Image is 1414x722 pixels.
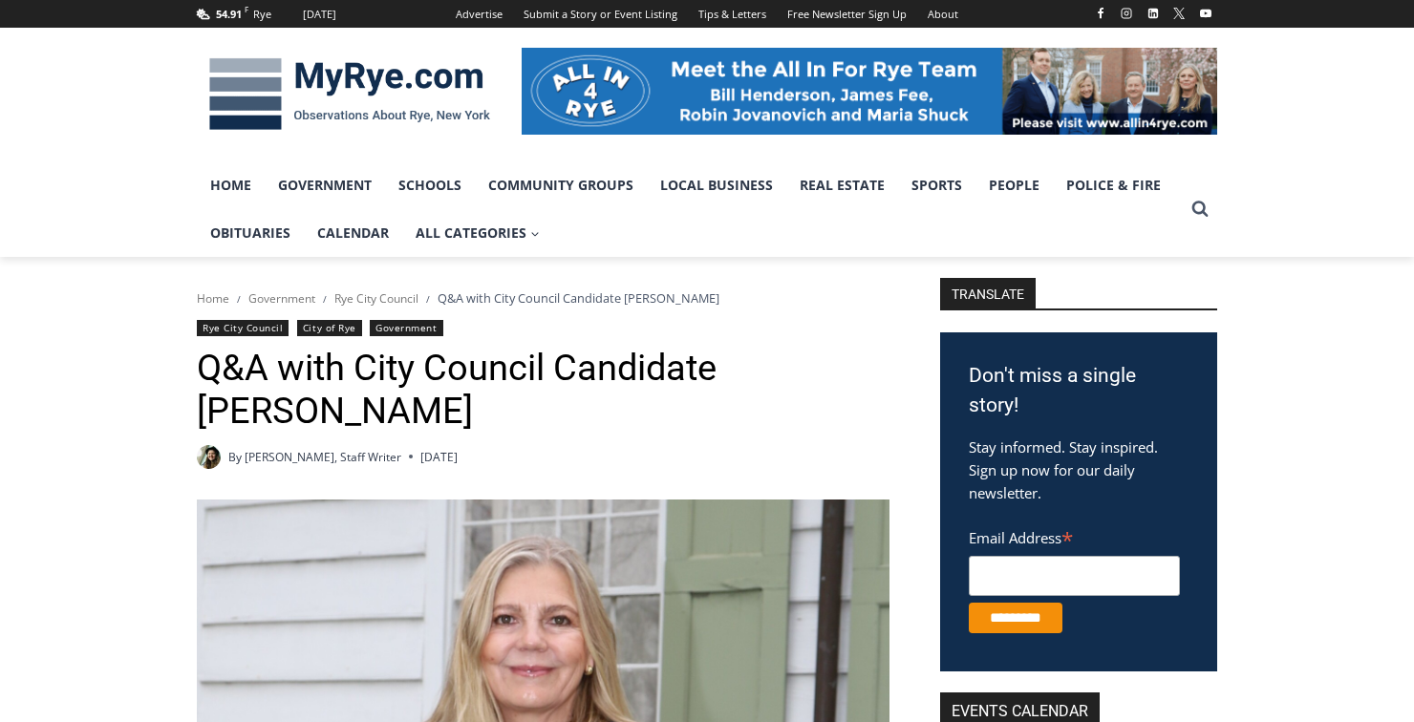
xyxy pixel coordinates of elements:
a: Government [248,290,315,307]
a: [PERSON_NAME], Staff Writer [245,449,401,465]
span: All Categories [416,223,540,244]
a: Community Groups [475,161,647,209]
a: Rye City Council [197,320,289,336]
a: Facebook [1089,2,1112,25]
a: Police & Fire [1053,161,1174,209]
a: Rye City Council [334,290,418,307]
strong: TRANSLATE [940,278,1036,308]
a: Home [197,290,229,307]
img: All in for Rye [522,48,1217,134]
a: Schools [385,161,475,209]
span: / [426,292,430,306]
p: Stay informed. Stay inspired. Sign up now for our daily newsletter. [969,435,1189,504]
label: Email Address [969,519,1180,553]
a: Government [265,161,385,209]
a: Obituaries [197,209,304,257]
button: View Search Form [1183,192,1217,226]
img: MyRye.com [197,45,503,144]
nav: Breadcrumbs [197,288,889,308]
a: YouTube [1194,2,1217,25]
a: Home [197,161,265,209]
a: Local Business [647,161,786,209]
span: 54.91 [216,7,242,21]
h3: Don't miss a single story! [969,361,1189,421]
span: F [245,4,248,14]
a: Real Estate [786,161,898,209]
span: / [237,292,241,306]
span: By [228,448,242,466]
a: X [1168,2,1190,25]
a: Instagram [1115,2,1138,25]
a: All Categories [402,209,553,257]
nav: Primary Navigation [197,161,1183,258]
a: Linkedin [1142,2,1165,25]
a: Government [370,320,442,336]
div: [DATE] [303,6,336,23]
a: Author image [197,445,221,469]
time: [DATE] [420,448,458,466]
div: Rye [253,6,271,23]
a: Calendar [304,209,402,257]
span: / [323,292,327,306]
img: (PHOTO: MyRye.com Intern and Editor Tucker Smith. Contributed.)Tucker Smith, MyRye.com [197,445,221,469]
a: City of Rye [297,320,362,336]
a: People [975,161,1053,209]
a: Sports [898,161,975,209]
span: Q&A with City Council Candidate [PERSON_NAME] [438,289,719,307]
h1: Q&A with City Council Candidate [PERSON_NAME] [197,347,889,434]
